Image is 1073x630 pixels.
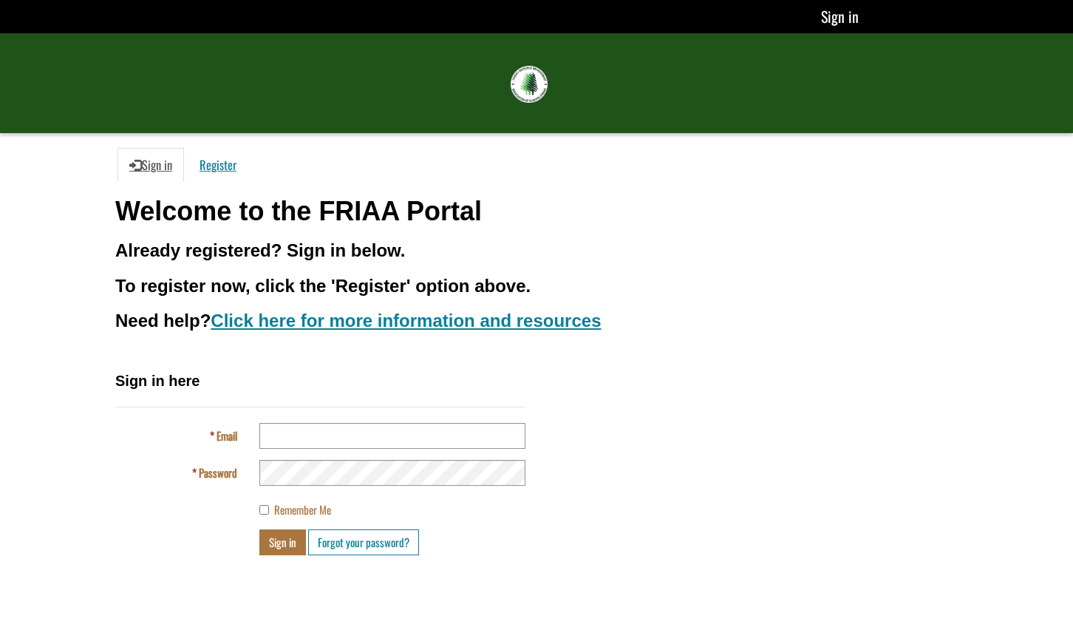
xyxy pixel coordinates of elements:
[115,197,958,226] h1: Welcome to the FRIAA Portal
[199,464,237,481] span: Password
[217,427,237,444] span: Email
[117,148,184,182] a: Sign in
[821,5,859,27] a: Sign in
[308,529,419,555] a: Forgot your password?
[259,529,306,555] button: Sign in
[115,373,200,389] span: Sign in here
[211,311,601,331] a: Click here for more information and resources
[511,66,548,103] img: FRIAA Submissions Portal
[259,505,269,515] input: Remember Me
[115,311,958,331] h3: Need help?
[274,501,331,518] span: Remember Me
[115,277,958,296] h3: To register now, click the 'Register' option above.
[115,241,958,260] h3: Already registered? Sign in below.
[188,148,248,182] a: Register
